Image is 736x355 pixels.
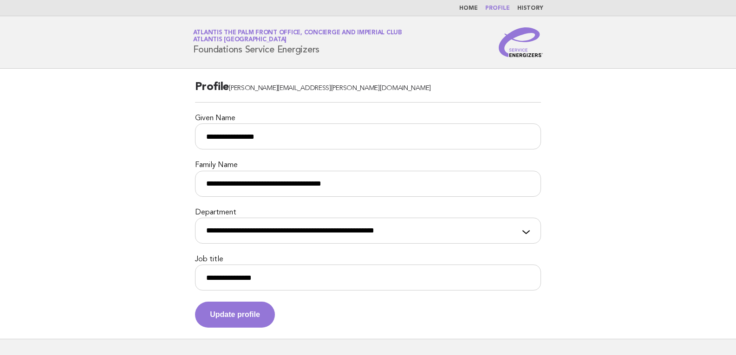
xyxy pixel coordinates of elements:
[195,161,541,170] label: Family Name
[193,30,402,54] h1: Foundations Service Energizers
[485,6,510,11] a: Profile
[459,6,478,11] a: Home
[195,114,541,123] label: Given Name
[195,208,541,218] label: Department
[499,27,543,57] img: Service Energizers
[229,85,431,92] span: [PERSON_NAME][EMAIL_ADDRESS][PERSON_NAME][DOMAIN_NAME]
[193,30,402,43] a: Atlantis The Palm Front Office, Concierge and Imperial ClubAtlantis [GEOGRAPHIC_DATA]
[517,6,543,11] a: History
[195,80,541,103] h2: Profile
[195,255,541,265] label: Job title
[195,302,275,328] button: Update profile
[193,37,287,43] span: Atlantis [GEOGRAPHIC_DATA]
